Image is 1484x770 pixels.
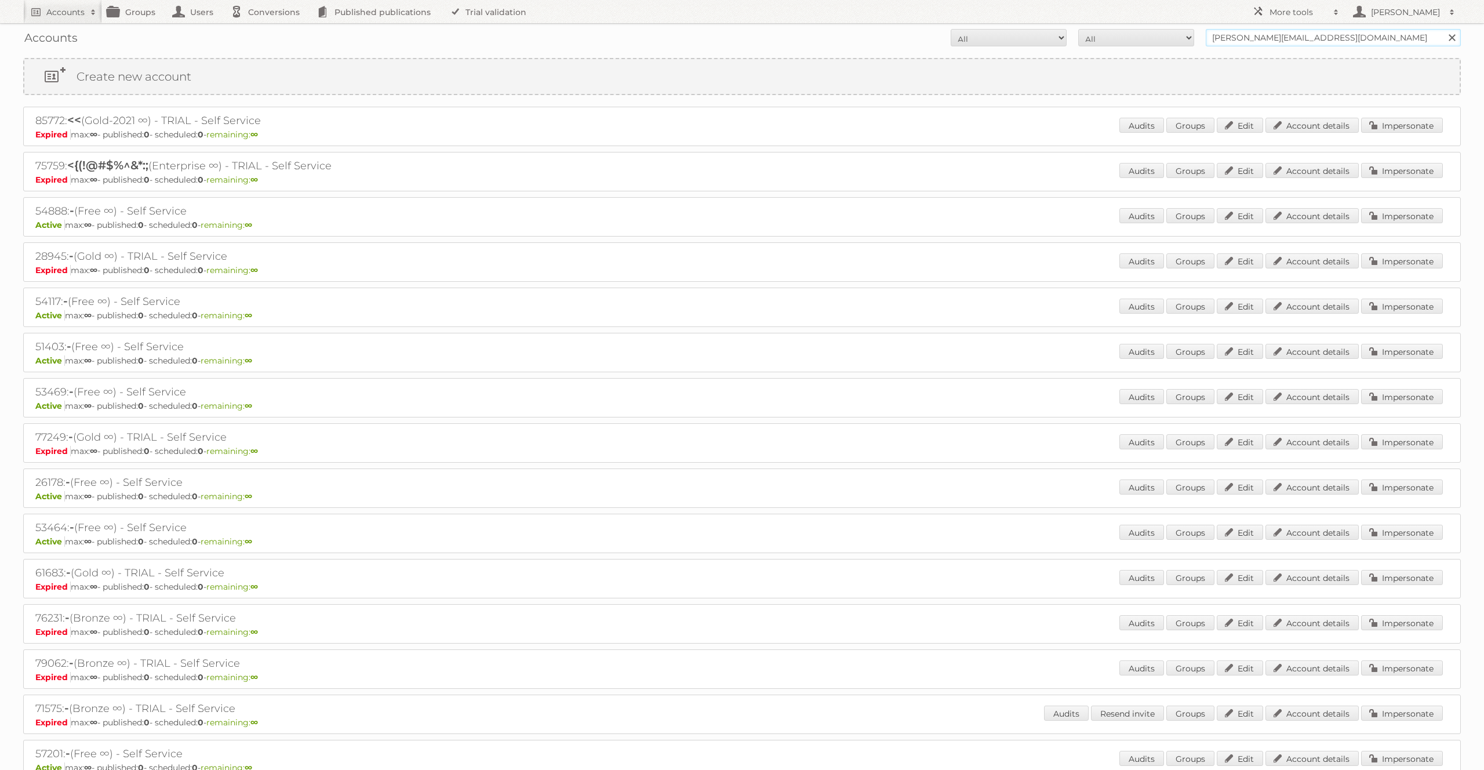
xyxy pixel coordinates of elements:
strong: 0 [138,355,144,366]
strong: 0 [192,355,198,366]
a: Groups [1166,525,1214,540]
h2: 79062: (Bronze ∞) - TRIAL - Self Service [35,656,441,671]
h2: 51403: (Free ∞) - Self Service [35,339,441,354]
span: Expired [35,265,71,275]
span: Expired [35,672,71,682]
span: - [70,204,74,217]
a: Account details [1265,299,1359,314]
p: max: - published: - scheduled: - [35,310,1449,321]
a: Impersonate [1361,660,1443,675]
span: - [63,294,68,308]
span: remaining: [201,536,252,547]
p: max: - published: - scheduled: - [35,491,1449,502]
strong: ∞ [245,310,252,321]
span: remaining: [206,446,258,456]
strong: ∞ [90,175,97,185]
strong: ∞ [84,355,92,366]
strong: 0 [198,175,203,185]
p: max: - published: - scheduled: - [35,672,1449,682]
span: remaining: [206,129,258,140]
span: remaining: [206,672,258,682]
a: Account details [1265,253,1359,268]
a: Impersonate [1361,299,1443,314]
a: Audits [1119,660,1164,675]
p: max: - published: - scheduled: - [35,446,1449,456]
a: Account details [1265,660,1359,675]
a: Groups [1166,389,1214,404]
strong: 0 [192,310,198,321]
strong: ∞ [90,627,97,637]
span: - [68,430,73,444]
span: remaining: [201,310,252,321]
a: Impersonate [1361,344,1443,359]
span: - [69,249,74,263]
span: Expired [35,627,71,637]
a: Audits [1119,299,1164,314]
strong: ∞ [250,446,258,456]
a: Edit [1217,253,1263,268]
a: Groups [1166,344,1214,359]
a: Groups [1166,434,1214,449]
strong: ∞ [84,401,92,411]
strong: 0 [192,536,198,547]
strong: ∞ [84,536,92,547]
strong: ∞ [90,717,97,728]
p: max: - published: - scheduled: - [35,355,1449,366]
a: Groups [1166,570,1214,585]
span: Active [35,220,65,230]
a: Impersonate [1361,253,1443,268]
p: max: - published: - scheduled: - [35,220,1449,230]
h2: 53464: (Free ∞) - Self Service [35,520,441,535]
strong: 0 [198,446,203,456]
strong: 0 [192,491,198,502]
a: Impersonate [1361,751,1443,766]
a: Edit [1217,163,1263,178]
span: - [66,565,71,579]
h2: More tools [1270,6,1327,18]
a: Account details [1265,615,1359,630]
a: Create new account [24,59,1460,94]
strong: 0 [138,491,144,502]
a: Audits [1119,751,1164,766]
strong: 0 [192,401,198,411]
span: - [69,384,74,398]
span: Active [35,491,65,502]
strong: 0 [138,401,144,411]
a: Account details [1265,208,1359,223]
strong: ∞ [245,220,252,230]
h2: 53469: (Free ∞) - Self Service [35,384,441,399]
strong: 0 [198,129,203,140]
span: Expired [35,582,71,592]
a: Account details [1265,570,1359,585]
h2: 54888: (Free ∞) - Self Service [35,204,441,219]
h2: 85772: (Gold-2021 ∞) - TRIAL - Self Service [35,113,441,128]
h2: 26178: (Free ∞) - Self Service [35,475,441,490]
strong: ∞ [245,401,252,411]
strong: 0 [144,672,150,682]
a: Edit [1217,344,1263,359]
p: max: - published: - scheduled: - [35,627,1449,637]
a: Audits [1119,344,1164,359]
h2: Accounts [46,6,85,18]
strong: ∞ [250,717,258,728]
span: - [70,520,74,534]
strong: 0 [198,672,203,682]
a: Groups [1166,253,1214,268]
strong: ∞ [250,265,258,275]
strong: ∞ [90,265,97,275]
a: Groups [1166,615,1214,630]
span: Expired [35,446,71,456]
strong: 0 [144,175,150,185]
a: Edit [1217,570,1263,585]
strong: ∞ [245,355,252,366]
strong: 0 [144,129,150,140]
a: Edit [1217,389,1263,404]
h2: 77249: (Gold ∞) - TRIAL - Self Service [35,430,441,445]
a: Account details [1265,118,1359,133]
a: Account details [1265,480,1359,495]
a: Impersonate [1361,163,1443,178]
a: Resend invite [1091,706,1164,721]
strong: ∞ [84,220,92,230]
a: Impersonate [1361,615,1443,630]
strong: ∞ [84,310,92,321]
